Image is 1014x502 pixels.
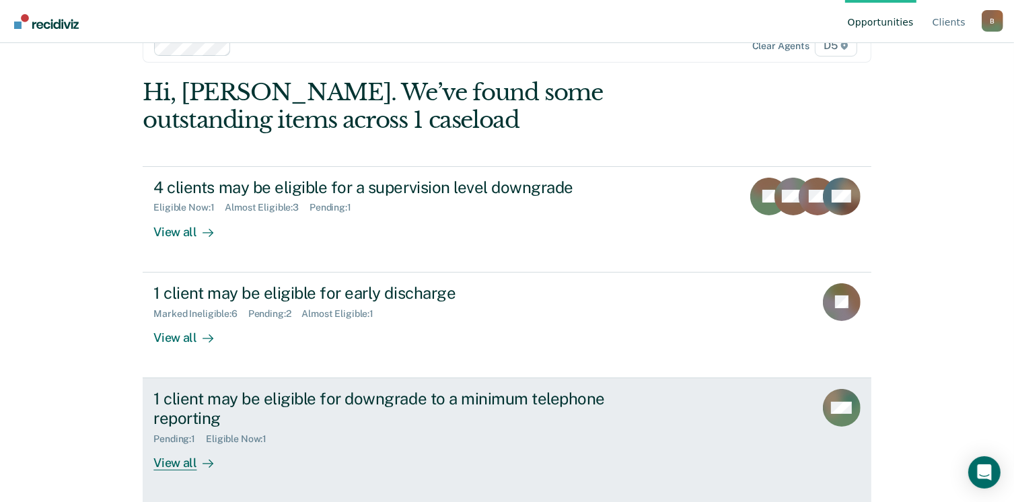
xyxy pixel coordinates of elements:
div: Hi, [PERSON_NAME]. We’ve found some outstanding items across 1 caseload [143,79,725,134]
a: 4 clients may be eligible for a supervision level downgradeEligible Now:1Almost Eligible:3Pending... [143,166,871,273]
div: View all [153,213,229,240]
div: Open Intercom Messenger [968,456,1001,489]
img: Recidiviz [14,14,79,29]
div: Clear agents [752,40,809,52]
button: Profile dropdown button [982,10,1003,32]
div: 1 client may be eligible for early discharge [153,283,626,303]
a: 1 client may be eligible for early dischargeMarked Ineligible:6Pending:2Almost Eligible:1View all [143,273,871,378]
span: D5 [815,35,857,57]
div: View all [153,319,229,345]
div: Marked Ineligible : 6 [153,308,248,320]
div: Pending : 1 [310,202,362,213]
div: Almost Eligible : 3 [225,202,310,213]
div: 1 client may be eligible for downgrade to a minimum telephone reporting [153,389,626,428]
div: Almost Eligible : 1 [302,308,385,320]
div: Eligible Now : 1 [206,433,277,445]
div: Eligible Now : 1 [153,202,225,213]
div: B [982,10,1003,32]
div: Pending : 2 [248,308,302,320]
div: Pending : 1 [153,433,206,445]
div: 4 clients may be eligible for a supervision level downgrade [153,178,626,197]
div: View all [153,444,229,470]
